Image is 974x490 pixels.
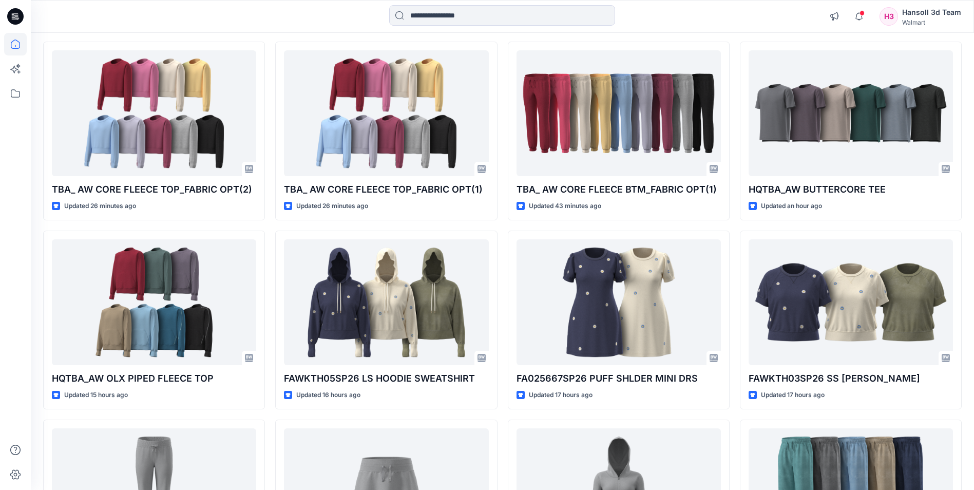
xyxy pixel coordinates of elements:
p: Updated 43 minutes ago [529,201,601,212]
p: Updated 26 minutes ago [296,201,368,212]
div: Hansoll 3d Team [902,6,961,18]
p: FA025667SP26 PUFF SHLDER MINI DRS [517,371,721,386]
div: H3 [880,7,898,26]
p: Updated 17 hours ago [529,390,593,401]
p: HQTBA_AW BUTTERCORE TEE [749,182,953,197]
a: TBA_ AW CORE FLEECE TOP_FABRIC OPT(2) [52,50,256,176]
p: Updated 16 hours ago [296,390,360,401]
p: TBA_ AW CORE FLEECE TOP_FABRIC OPT(1) [284,182,488,197]
a: FAWKTH03SP26 SS RAGLAN SWEATSHIRT [749,239,953,365]
a: TBA_ AW CORE FLEECE BTM_FABRIC OPT(1) [517,50,721,176]
a: FAWKTH05SP26 LS HOODIE SWEATSHIRT [284,239,488,365]
p: FAWKTH05SP26 LS HOODIE SWEATSHIRT [284,371,488,386]
p: Updated 17 hours ago [761,390,825,401]
p: Updated 26 minutes ago [64,201,136,212]
a: TBA_ AW CORE FLEECE TOP_FABRIC OPT(1) [284,50,488,176]
p: HQTBA_AW OLX PIPED FLEECE TOP [52,371,256,386]
p: FAWKTH03SP26 SS [PERSON_NAME] [749,371,953,386]
p: Updated 15 hours ago [64,390,128,401]
p: Updated an hour ago [761,201,822,212]
p: TBA_ AW CORE FLEECE BTM_FABRIC OPT(1) [517,182,721,197]
div: Walmart [902,18,961,26]
a: FA025667SP26 PUFF SHLDER MINI DRS [517,239,721,365]
a: HQTBA_AW OLX PIPED FLEECE TOP [52,239,256,365]
p: TBA_ AW CORE FLEECE TOP_FABRIC OPT(2) [52,182,256,197]
a: HQTBA_AW BUTTERCORE TEE [749,50,953,176]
